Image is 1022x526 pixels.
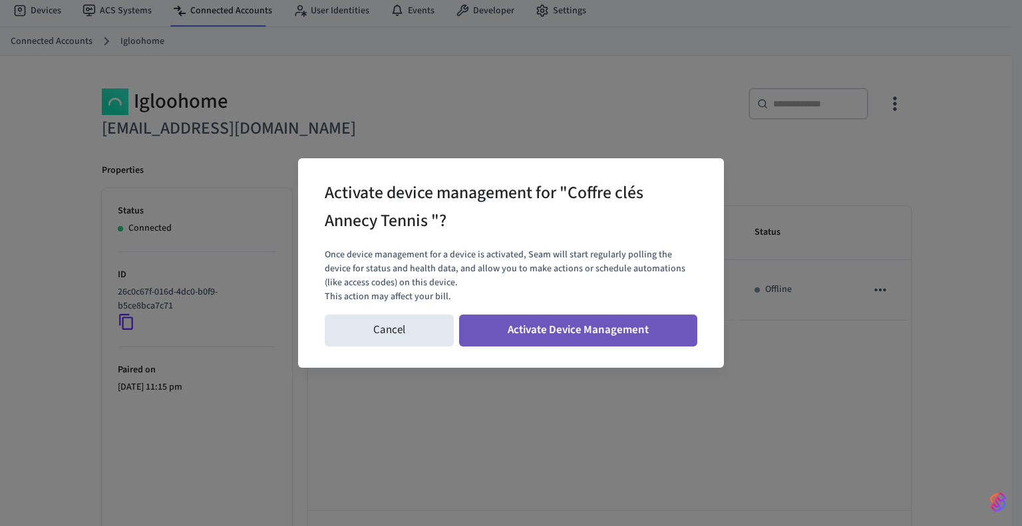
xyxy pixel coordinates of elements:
button: Cancel [325,315,454,346]
img: SeamLogoGradient.69752ec5.svg [990,491,1006,513]
p: This action may affect your bill. [325,290,697,304]
p: Once device management for a device is activated, Seam will start regularly polling the device fo... [325,248,697,290]
button: Activate Device Management [459,315,697,346]
h2: Activate device management for "Coffre clés Annecy Tennis "? [325,174,660,242]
